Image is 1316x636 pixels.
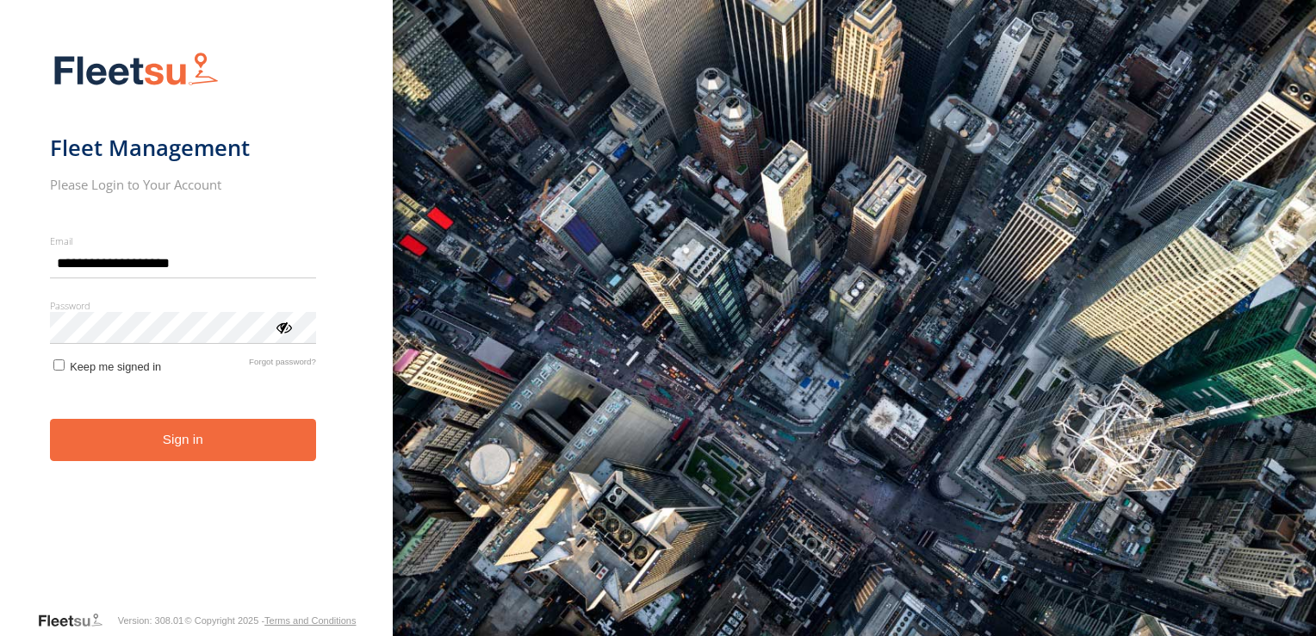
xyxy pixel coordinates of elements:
h2: Please Login to Your Account [50,176,316,193]
form: main [50,41,344,610]
div: Version: 308.01 [118,615,183,626]
input: Keep me signed in [53,359,65,371]
div: ViewPassword [275,318,292,335]
h1: Fleet Management [50,134,316,162]
a: Forgot password? [249,357,316,373]
a: Visit our Website [37,612,116,629]
a: Terms and Conditions [264,615,356,626]
label: Email [50,234,316,247]
img: Fleetsu [50,48,222,92]
label: Password [50,299,316,312]
button: Sign in [50,419,316,461]
div: © Copyright 2025 - [185,615,357,626]
span: Keep me signed in [70,360,161,373]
